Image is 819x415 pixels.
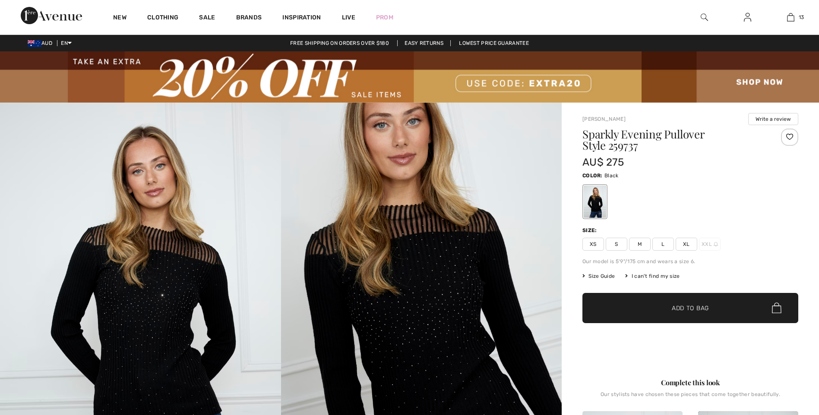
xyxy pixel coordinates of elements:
[113,14,126,23] a: New
[748,113,798,125] button: Write a review
[582,116,626,122] a: [PERSON_NAME]
[582,377,798,388] div: Complete this look
[61,40,72,46] span: EN
[28,40,56,46] span: AUD
[652,238,674,251] span: L
[799,13,804,21] span: 13
[582,293,798,323] button: Add to Bag
[376,13,393,22] a: Prom
[21,7,82,24] img: 1ère Avenue
[672,303,709,312] span: Add to Bag
[199,14,215,23] a: Sale
[28,40,41,47] img: Australian Dollar
[584,185,606,218] div: Black
[625,272,680,280] div: I can't find my size
[744,12,751,22] img: My Info
[342,13,355,22] a: Live
[699,238,721,251] span: XXL
[582,226,599,234] div: Size:
[282,14,321,23] span: Inspiration
[283,40,396,46] a: Free shipping on orders over $180
[236,14,262,23] a: Brands
[582,272,615,280] span: Size Guide
[452,40,536,46] a: Lowest Price Guarantee
[787,12,794,22] img: My Bag
[737,12,758,23] a: Sign In
[772,302,781,314] img: Bag.svg
[582,173,603,179] span: Color:
[604,173,619,179] span: Black
[582,129,762,151] h1: Sparkly Evening Pullover Style 259737
[769,12,812,22] a: 13
[582,258,798,265] div: Our model is 5'9"/175 cm and wears a size 6.
[714,242,718,246] img: ring-m.svg
[676,238,697,251] span: XL
[397,40,451,46] a: Easy Returns
[582,238,604,251] span: XS
[629,238,651,251] span: M
[582,156,624,168] span: AU$ 275
[582,391,798,404] div: Our stylists have chosen these pieces that come together beautifully.
[147,14,178,23] a: Clothing
[701,12,708,22] img: search the website
[606,238,627,251] span: S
